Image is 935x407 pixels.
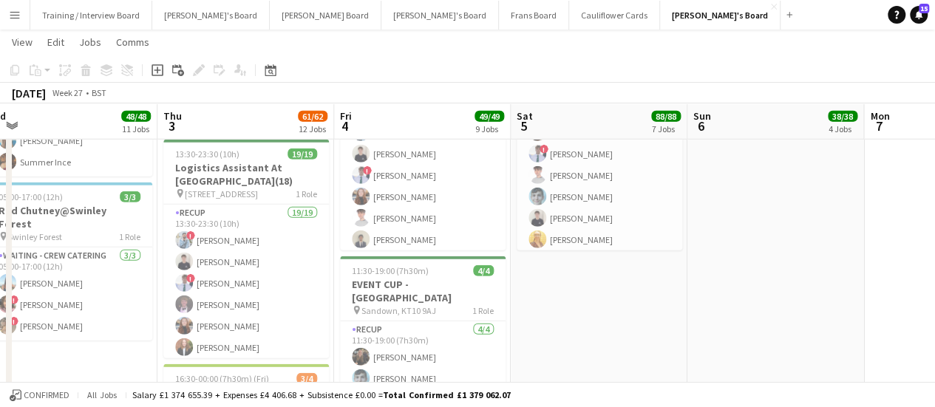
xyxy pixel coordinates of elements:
[475,123,503,134] div: 9 Jobs
[10,295,18,304] span: !
[122,123,150,134] div: 11 Jobs
[121,111,151,122] span: 48/48
[540,145,548,154] span: !
[186,231,195,240] span: !
[829,123,857,134] div: 4 Jobs
[473,265,494,276] span: 4/4
[870,109,889,123] span: Mon
[84,389,120,400] span: All jobs
[691,117,711,134] span: 6
[383,389,511,400] span: Total Confirmed £1 379 062.07
[652,123,680,134] div: 7 Jobs
[919,4,929,13] span: 15
[472,305,494,316] span: 1 Role
[298,111,327,122] span: 61/62
[24,390,69,400] span: Confirmed
[152,1,270,30] button: [PERSON_NAME]'s Board
[163,140,329,358] app-job-card: 13:30-23:30 (10h)19/19Logistics Assistant At [GEOGRAPHIC_DATA](18) [STREET_ADDRESS]1 RoleRECUP19/...
[361,305,436,316] span: Sandown, KT10 9AJ
[120,191,140,202] span: 3/3
[340,32,506,250] app-job-card: 09:00-18:00 (9h)9/9Logistics Assistant At [GEOGRAPHIC_DATA] [STREET_ADDRESS]1 RoleRECUP9/909:00-1...
[499,1,569,30] button: Frans Board
[381,1,499,30] button: [PERSON_NAME]'s Board
[186,274,195,283] span: !
[41,33,70,52] a: Edit
[8,231,62,242] span: Swinley Forest
[475,111,504,122] span: 49/49
[119,231,140,242] span: 1 Role
[569,1,660,30] button: Cauliflower Cards
[163,161,329,188] h3: Logistics Assistant At [GEOGRAPHIC_DATA](18)
[660,1,781,30] button: [PERSON_NAME]'s Board
[651,111,681,122] span: 88/88
[7,387,72,403] button: Confirmed
[10,317,18,326] span: !
[79,35,101,49] span: Jobs
[517,97,682,340] app-card-role: RECUP10/1010:30-20:00 (9h30m)[PERSON_NAME]![PERSON_NAME][PERSON_NAME][PERSON_NAME][PERSON_NAME][P...
[92,87,106,98] div: BST
[288,148,317,160] span: 19/19
[338,117,352,134] span: 4
[73,33,107,52] a: Jobs
[175,373,269,384] span: 16:30-00:00 (7h30m) (Fri)
[352,265,429,276] span: 11:30-19:00 (7h30m)
[132,389,511,400] div: Salary £1 374 655.39 + Expenses £4 406.68 + Subsistence £0.00 =
[828,111,857,122] span: 38/38
[363,166,372,175] span: !
[340,97,506,318] app-card-role: RECUP9/909:00-18:00 (9h)![PERSON_NAME][PERSON_NAME]![PERSON_NAME][PERSON_NAME][PERSON_NAME][PERSO...
[910,6,928,24] a: 15
[6,33,38,52] a: View
[517,32,682,250] app-job-card: 10:30-20:00 (9h30m)10/10(10)EVENT CUP - [GEOGRAPHIC_DATA] Sandown, KT10 9AJ1 RoleRECUP10/1010:30-...
[47,35,64,49] span: Edit
[868,117,889,134] span: 7
[340,278,506,304] h3: EVENT CUP - [GEOGRAPHIC_DATA]
[116,35,149,49] span: Comms
[161,117,182,134] span: 3
[340,109,352,123] span: Fri
[175,148,239,160] span: 13:30-23:30 (10h)
[12,35,33,49] span: View
[517,109,533,123] span: Sat
[296,188,317,199] span: 1 Role
[30,1,152,30] button: Training / Interview Board
[299,123,327,134] div: 12 Jobs
[49,87,86,98] span: Week 27
[270,1,381,30] button: [PERSON_NAME] Board
[296,373,317,384] span: 3/4
[693,109,711,123] span: Sun
[110,33,155,52] a: Comms
[163,109,182,123] span: Thu
[12,86,46,100] div: [DATE]
[185,188,258,199] span: [STREET_ADDRESS]
[514,117,533,134] span: 5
